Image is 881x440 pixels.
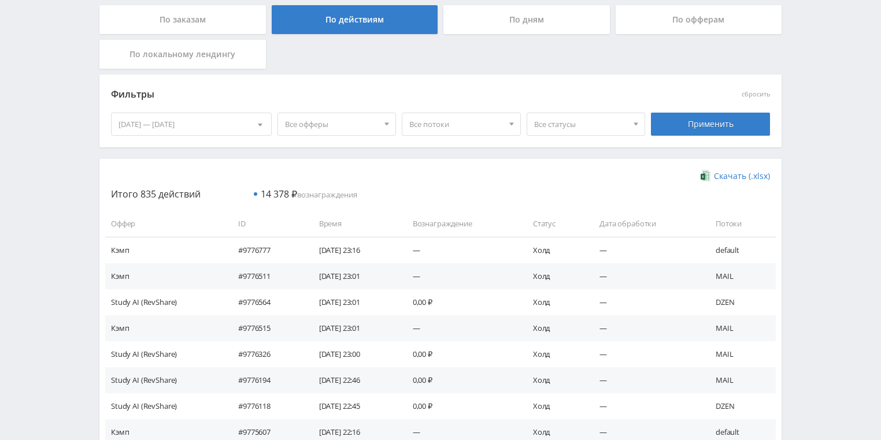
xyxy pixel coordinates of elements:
td: Study AI (RevShare) [105,393,227,419]
span: вознаграждения [261,189,357,200]
span: 14 378 ₽ [261,188,297,200]
td: Холд [521,237,588,263]
td: — [401,315,521,341]
td: Холд [521,263,588,289]
td: Кэмп [105,237,227,263]
div: По офферам [616,5,782,34]
td: [DATE] 23:01 [308,315,401,341]
td: Study AI (RevShare) [105,289,227,315]
td: #9776326 [227,341,308,367]
td: Холд [521,315,588,341]
td: — [588,393,704,419]
div: По локальному лендингу [99,40,266,69]
td: MAIL [704,367,776,393]
div: По заказам [99,5,266,34]
td: [DATE] 23:01 [308,263,401,289]
td: 0,00 ₽ [401,341,521,367]
td: Холд [521,393,588,419]
td: #9776564 [227,289,308,315]
td: Кэмп [105,263,227,289]
span: Скачать (.xlsx) [714,171,770,181]
span: Все потоки [409,113,503,135]
td: MAIL [704,263,776,289]
td: ID [227,211,308,237]
div: Фильтры [111,86,604,103]
span: Все статусы [534,113,628,135]
span: Итого 835 действий [111,188,201,200]
button: сбросить [742,91,770,98]
div: По дням [443,5,610,34]
div: По действиям [272,5,438,34]
td: [DATE] 23:00 [308,341,401,367]
td: — [588,315,704,341]
td: [DATE] 23:16 [308,237,401,263]
td: Study AI (RevShare) [105,367,227,393]
td: 0,00 ₽ [401,393,521,419]
a: Скачать (.xlsx) [701,170,770,182]
td: MAIL [704,315,776,341]
td: default [704,237,776,263]
td: — [588,367,704,393]
td: — [588,341,704,367]
td: DZEN [704,289,776,315]
td: Study AI (RevShare) [105,341,227,367]
div: Применить [651,113,770,136]
td: 0,00 ₽ [401,367,521,393]
td: Потоки [704,211,776,237]
td: #9776515 [227,315,308,341]
td: MAIL [704,341,776,367]
td: #9776118 [227,393,308,419]
td: Холд [521,341,588,367]
td: Оффер [105,211,227,237]
td: Холд [521,289,588,315]
td: — [401,237,521,263]
td: — [588,237,704,263]
td: Время [308,211,401,237]
td: Дата обработки [588,211,704,237]
img: xlsx [701,170,710,181]
td: 0,00 ₽ [401,289,521,315]
span: Все офферы [285,113,379,135]
td: — [401,263,521,289]
td: Холд [521,367,588,393]
td: — [588,289,704,315]
td: #9776777 [227,237,308,263]
div: [DATE] — [DATE] [112,113,271,135]
td: DZEN [704,393,776,419]
td: Вознаграждение [401,211,521,237]
td: Статус [521,211,588,237]
td: Кэмп [105,315,227,341]
td: [DATE] 23:01 [308,289,401,315]
td: #9776194 [227,367,308,393]
td: — [588,263,704,289]
td: #9776511 [227,263,308,289]
td: [DATE] 22:45 [308,393,401,419]
td: [DATE] 22:46 [308,367,401,393]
